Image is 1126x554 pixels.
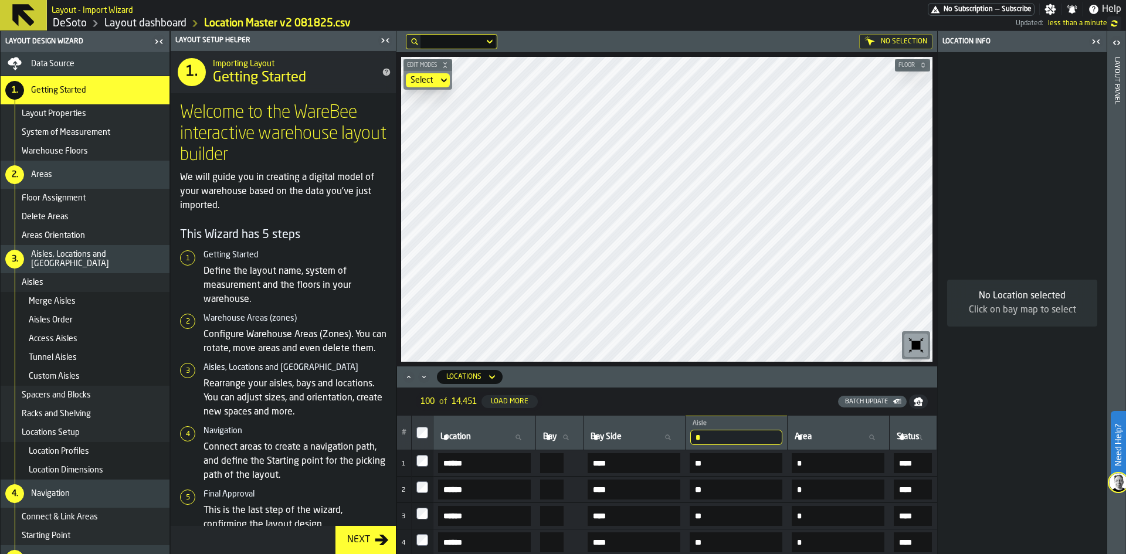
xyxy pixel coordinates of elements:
label: Need Help? [1112,412,1125,478]
span: Location Dimensions [29,465,103,475]
input: label [588,430,680,445]
span: Getting Started [213,69,306,87]
span: Starting Point [22,531,70,541]
button: button- [403,59,452,71]
input: CA11B5-locationBay CA11B5-locationBay [540,532,564,552]
span: Delete Areas [22,212,69,222]
span: Floor [896,62,917,69]
li: menu Spacers and Blocks [1,386,169,405]
span: 3 [402,514,405,520]
span: 2 [402,487,405,494]
span: label [591,432,622,441]
p: We will guide you in creating a digital model of your warehouse based on the data you've just imp... [180,171,386,213]
span: label [440,432,471,441]
input: label [541,430,578,445]
label: input-value- [438,453,531,473]
label: button-toggle-Close me [377,33,394,47]
label: CA11B5-locationBay [540,532,578,552]
label: input-value- [792,453,884,473]
span: Location Profiles [29,447,89,456]
label: button-toggle-Settings [1040,4,1061,15]
li: menu Location Dimensions [1,461,169,480]
span: 14,451 [452,397,477,406]
input: input-value- input-value- [690,480,782,499]
span: Navigation [31,489,70,498]
li: menu Navigation [1,480,169,508]
span: Locations Setup [22,428,80,437]
input: input-value- input-value- [894,453,932,473]
label: CA11B1-locationBay [540,506,578,526]
span: Areas Orientation [22,231,85,240]
div: 1. [178,58,206,86]
div: Batch Update [840,398,893,406]
li: menu Aisles [1,273,169,292]
input: CA11A5-locationBay CA11A5-locationBay [540,480,564,499]
a: link-to-/wh/i/53489ce4-9a4e-4130-9411-87a947849922 [53,17,87,30]
button: button- [909,395,928,409]
li: menu Location Profiles [1,442,169,461]
span: Custom Aisles [29,372,80,381]
input: input-value- input-value- [894,480,932,499]
div: 4. [5,484,24,503]
p: This is the last step of the wizard, confirming the layout design. [204,504,386,532]
div: ButtonLoadMore-Load More-Prev-First-Last [411,392,547,411]
label: button-toggle-Help [1083,2,1126,16]
div: Location Info [940,38,1088,46]
span: Subscribe [1002,5,1032,13]
button: button-Load More [481,395,538,408]
h6: Getting Started [204,250,386,260]
span: Merge Aisles [29,297,76,306]
span: Floor Assignment [22,193,86,203]
span: Access Aisles [29,334,77,344]
span: — [995,5,999,13]
input: input-value- input-value- [894,506,932,526]
span: Edit Modes [405,62,439,69]
span: No Subscription [944,5,993,13]
span: label [897,432,920,441]
span: Aisles [22,278,43,287]
label: button-toggle-Notifications [1061,4,1083,15]
button: button- [895,59,930,71]
span: Aisles Order [29,315,73,325]
input: InputCheckbox-label-react-aria1869009307-:r3ml2: [416,508,428,519]
li: menu Racks and Shelving [1,405,169,423]
label: input-value- [690,480,782,499]
label: InputCheckbox-label-react-aria1869009307-:r3mk1: [416,481,428,493]
input: InputCheckbox-label-react-aria1869009307-:r3mj0: [416,455,428,467]
input: input-value- input-value- [792,532,884,552]
li: menu Warehouse Floors [1,142,169,161]
li: menu Locations Setup [1,423,169,442]
span: Tunnel Aisles [29,353,77,362]
label: input-value- [894,453,932,473]
input: label [792,430,884,445]
div: Layout Design Wizard [3,38,151,46]
label: input-value- [588,453,680,473]
input: input-value- input-value- [690,453,782,473]
label: input-value- [588,480,680,499]
span: Warehouse Floors [22,147,88,156]
label: input-value- [690,453,782,473]
label: CA11A1-locationBay [540,453,578,473]
label: input-value- [438,506,531,526]
label: button-toggle-undefined [1107,16,1121,30]
li: menu Areas Orientation [1,226,169,245]
label: input-value- [690,506,782,526]
li: menu System of Measurement [1,123,169,142]
h6: Final Approval [204,490,386,499]
input: input-value- input-value- [792,480,884,499]
span: 1 [402,461,405,467]
svg: Reset zoom and position [907,336,925,355]
h6: Navigation [204,426,386,436]
div: Menu Subscription [928,3,1035,16]
div: No Location selected [957,289,1088,303]
label: input-value- [438,480,531,499]
label: input-value- [792,480,884,499]
label: InputCheckbox-label-react-aria1869009307-:r3mie: [416,427,428,439]
li: menu Tunnel Aisles [1,348,169,367]
input: InputCheckbox-label-react-aria1869009307-:r3mm3: [416,534,428,546]
input: input-value- input-value- [438,532,531,552]
p: Connect areas to create a navigation path, and define the Starting point for the picking path of ... [204,440,386,482]
input: input-value- input-value- [438,480,531,499]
